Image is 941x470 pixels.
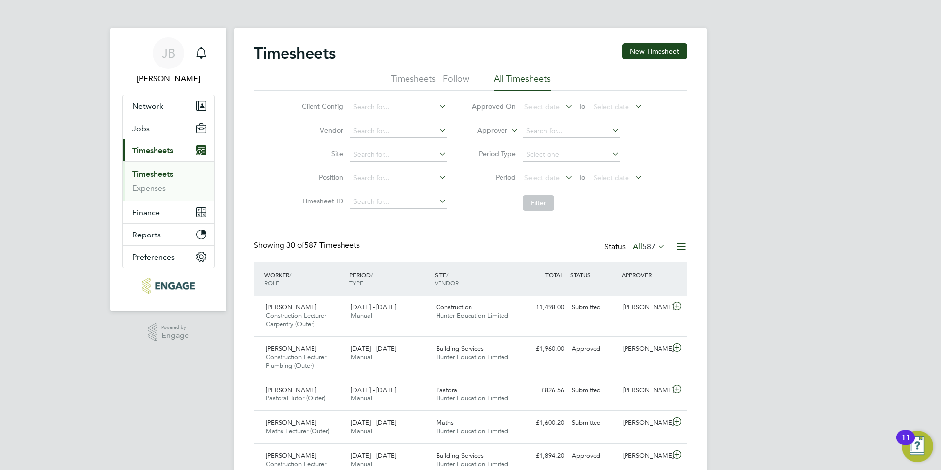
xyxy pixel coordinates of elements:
[132,124,150,133] span: Jobs
[619,448,670,464] div: [PERSON_NAME]
[123,161,214,201] div: Timesheets
[266,394,325,402] span: Pastoral Tutor (Outer)
[162,47,175,60] span: JB
[471,102,516,111] label: Approved On
[901,437,910,450] div: 11
[391,73,469,91] li: Timesheets I Follow
[350,101,447,114] input: Search for...
[575,171,588,184] span: To
[436,344,484,353] span: Building Services
[575,100,588,113] span: To
[351,451,396,460] span: [DATE] - [DATE]
[132,208,160,217] span: Finance
[523,148,620,162] input: Select one
[902,431,933,462] button: Open Resource Center, 11 new notifications
[123,117,214,139] button: Jobs
[350,124,447,138] input: Search for...
[123,201,214,223] button: Finance
[161,323,189,332] span: Powered by
[436,427,508,435] span: Hunter Education Limited
[142,278,194,294] img: huntereducation-logo-retina.png
[436,303,472,311] span: Construction
[148,323,189,342] a: Powered byEngage
[264,279,279,287] span: ROLE
[523,124,620,138] input: Search for...
[568,341,619,357] div: Approved
[446,271,448,279] span: /
[254,43,336,63] h2: Timesheets
[266,344,316,353] span: [PERSON_NAME]
[494,73,551,91] li: All Timesheets
[351,344,396,353] span: [DATE] - [DATE]
[266,303,316,311] span: [PERSON_NAME]
[299,126,343,134] label: Vendor
[371,271,373,279] span: /
[299,173,343,182] label: Position
[436,460,508,468] span: Hunter Education Limited
[642,242,656,252] span: 587
[568,382,619,399] div: Submitted
[351,303,396,311] span: [DATE] - [DATE]
[123,139,214,161] button: Timesheets
[619,415,670,431] div: [PERSON_NAME]
[351,427,372,435] span: Manual
[289,271,291,279] span: /
[523,195,554,211] button: Filter
[471,173,516,182] label: Period
[286,240,304,250] span: 30 of
[286,240,360,250] span: 587 Timesheets
[262,266,347,292] div: WORKER
[350,195,447,209] input: Search for...
[122,278,215,294] a: Go to home page
[436,394,508,402] span: Hunter Education Limited
[619,266,670,284] div: APPROVER
[132,252,175,262] span: Preferences
[266,386,316,394] span: [PERSON_NAME]
[471,149,516,158] label: Period Type
[122,37,215,85] a: JB[PERSON_NAME]
[266,353,326,369] span: Construction Lecturer Plumbing (Outer)
[266,451,316,460] span: [PERSON_NAME]
[436,311,508,320] span: Hunter Education Limited
[266,427,329,435] span: Maths Lecturer (Outer)
[110,28,226,311] nav: Main navigation
[299,102,343,111] label: Client Config
[517,341,568,357] div: £1,960.00
[436,386,459,394] span: Pastoral
[619,300,670,316] div: [PERSON_NAME]
[132,146,173,155] span: Timesheets
[350,171,447,185] input: Search for...
[604,240,667,254] div: Status
[622,43,687,59] button: New Timesheet
[594,173,629,182] span: Select date
[619,341,670,357] div: [PERSON_NAME]
[347,266,432,292] div: PERIOD
[123,246,214,268] button: Preferences
[161,332,189,340] span: Engage
[266,311,326,328] span: Construction Lecturer Carpentry (Outer)
[568,266,619,284] div: STATUS
[349,279,363,287] span: TYPE
[254,240,362,251] div: Showing
[568,448,619,464] div: Approved
[266,418,316,427] span: [PERSON_NAME]
[619,382,670,399] div: [PERSON_NAME]
[351,386,396,394] span: [DATE] - [DATE]
[436,418,454,427] span: Maths
[594,102,629,111] span: Select date
[517,382,568,399] div: £826.56
[299,197,343,205] label: Timesheet ID
[351,418,396,427] span: [DATE] - [DATE]
[123,95,214,117] button: Network
[132,101,163,111] span: Network
[122,73,215,85] span: Jack Baron
[517,300,568,316] div: £1,498.00
[436,353,508,361] span: Hunter Education Limited
[432,266,517,292] div: SITE
[435,279,459,287] span: VENDOR
[132,183,166,193] a: Expenses
[517,448,568,464] div: £1,894.20
[299,149,343,158] label: Site
[123,224,214,245] button: Reports
[436,451,484,460] span: Building Services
